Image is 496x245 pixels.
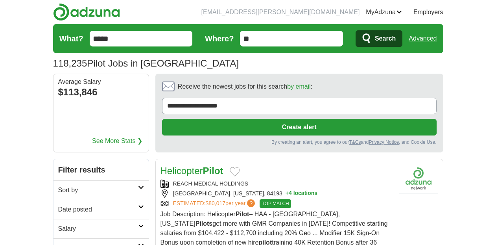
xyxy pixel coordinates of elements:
span: ? [247,199,255,207]
a: by email [287,83,311,90]
strong: Pilot [236,211,249,217]
span: + [286,189,289,198]
a: Date posted [53,200,149,219]
label: What? [59,33,83,45]
span: Search [375,31,396,46]
label: Where? [205,33,234,45]
a: HelicopterPilot [160,165,223,176]
a: See More Stats ❯ [92,136,142,146]
li: [EMAIL_ADDRESS][PERSON_NAME][DOMAIN_NAME] [201,7,360,17]
h2: Salary [58,224,138,234]
span: Receive the newest jobs for this search : [178,82,312,91]
div: $113,846 [58,85,144,99]
span: TOP MATCH [260,199,291,208]
button: +4 locations [286,189,317,198]
span: 118,235 [53,56,87,71]
button: Create alert [162,119,437,135]
h2: Sort by [58,186,138,195]
a: MyAdzuna [366,7,402,17]
div: [GEOGRAPHIC_DATA], [US_STATE], 84193 [160,189,393,198]
h1: Pilot Jobs in [GEOGRAPHIC_DATA] [53,58,239,69]
div: By creating an alert, you agree to our and , and Cookie Use. [162,139,437,146]
strong: Pilots [195,220,213,227]
h2: Date posted [58,205,138,214]
div: REACH MEDICAL HOLDINGS [160,180,393,188]
a: ESTIMATED:$80,017per year? [173,199,257,208]
a: Employers [413,7,443,17]
a: T&Cs [349,139,361,145]
h2: Filter results [53,159,149,180]
img: Company logo [399,164,438,193]
div: Average Salary [58,79,144,85]
img: Adzuna logo [53,3,120,21]
a: Sort by [53,180,149,200]
a: Privacy Notice [369,139,399,145]
strong: Pilot [203,165,223,176]
button: Add to favorite jobs [230,167,240,176]
button: Search [356,30,402,47]
span: $80,017 [205,200,225,206]
a: Advanced [409,31,437,46]
a: Salary [53,219,149,238]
